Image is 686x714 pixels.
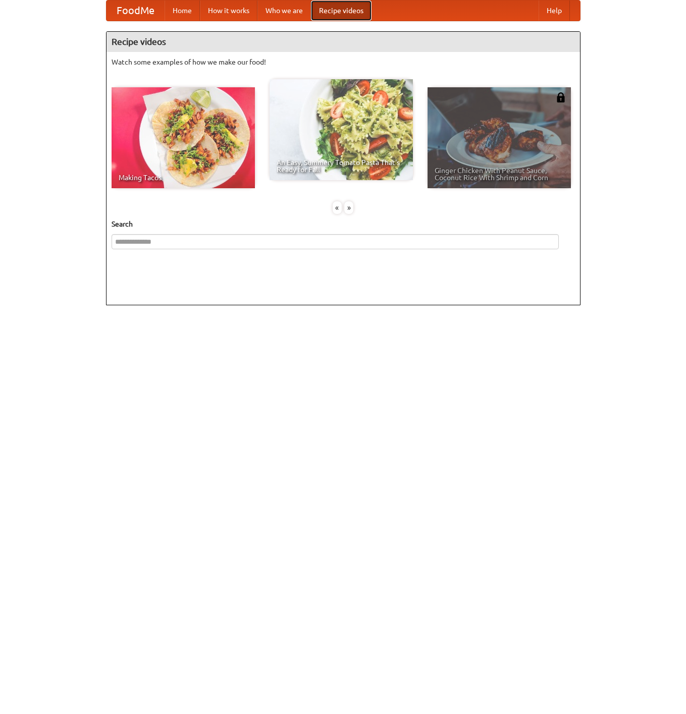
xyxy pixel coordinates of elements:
a: Help [539,1,570,21]
div: » [344,201,353,214]
a: Who we are [257,1,311,21]
p: Watch some examples of how we make our food! [112,57,575,67]
h4: Recipe videos [107,32,580,52]
span: Making Tacos [119,174,248,181]
a: How it works [200,1,257,21]
a: FoodMe [107,1,165,21]
img: 483408.png [556,92,566,102]
a: Making Tacos [112,87,255,188]
h5: Search [112,219,575,229]
a: Recipe videos [311,1,372,21]
a: Home [165,1,200,21]
div: « [333,201,342,214]
a: An Easy, Summery Tomato Pasta That's Ready for Fall [270,79,413,180]
span: An Easy, Summery Tomato Pasta That's Ready for Fall [277,159,406,173]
